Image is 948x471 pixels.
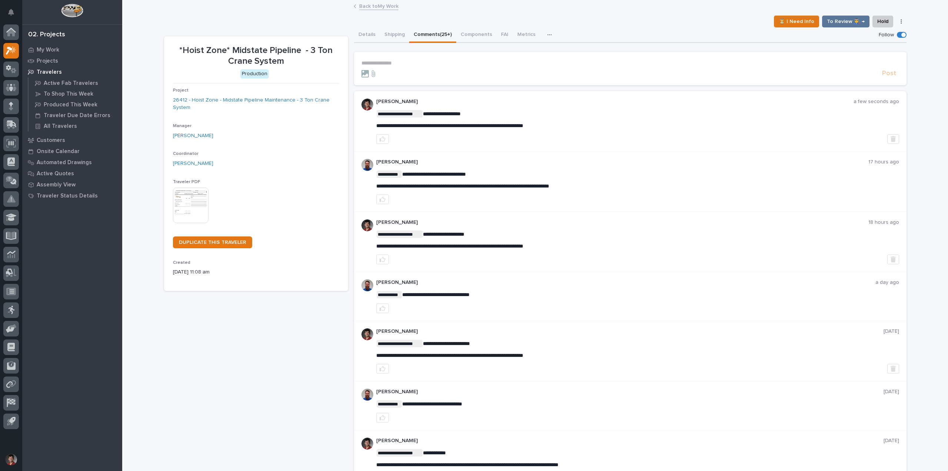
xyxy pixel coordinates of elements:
[37,137,65,144] p: Customers
[44,123,77,130] p: All Travelers
[779,17,814,26] span: ⏳ I Need Info
[29,89,122,99] a: To Shop This Week
[37,159,92,166] p: Automated Drawings
[44,80,98,87] p: Active Fab Travelers
[29,78,122,88] a: Active Fab Travelers
[376,134,389,144] button: like this post
[354,27,380,43] button: Details
[361,389,373,401] img: 6hTokn1ETDGPf9BPokIQ
[361,159,373,171] img: 6hTokn1ETDGPf9BPokIQ
[872,16,893,27] button: Hold
[884,389,899,395] p: [DATE]
[879,32,894,38] p: Follow
[376,364,389,374] button: like this post
[361,219,373,231] img: ROij9lOReuV7WqYxWfnW
[854,99,899,105] p: a few seconds ago
[868,159,899,165] p: 17 hours ago
[173,88,188,93] span: Project
[376,389,884,395] p: [PERSON_NAME]
[513,27,540,43] button: Metrics
[822,16,869,27] button: To Review 👨‍🏭 →
[61,4,83,17] img: Workspace Logo
[22,55,122,66] a: Projects
[376,438,884,444] p: [PERSON_NAME]
[361,438,373,450] img: ROij9lOReuV7WqYxWfnW
[376,413,389,422] button: like this post
[22,66,122,77] a: Travelers
[877,17,888,26] span: Hold
[29,110,122,120] a: Traveler Due Date Errors
[37,47,59,53] p: My Work
[376,159,868,165] p: [PERSON_NAME]
[173,236,252,248] a: DUPLICATE THIS TRAVELER
[887,364,899,374] button: Delete post
[37,58,58,64] p: Projects
[22,135,122,146] a: Customers
[173,132,213,140] a: [PERSON_NAME]
[37,193,98,199] p: Traveler Status Details
[22,168,122,179] a: Active Quotes
[28,31,65,39] div: 02. Projects
[361,99,373,110] img: ROij9lOReuV7WqYxWfnW
[409,27,456,43] button: Comments (25+)
[9,9,19,21] div: Notifications
[376,219,868,226] p: [PERSON_NAME]
[774,16,819,27] button: ⏳ I Need Info
[884,328,899,335] p: [DATE]
[22,157,122,168] a: Automated Drawings
[884,438,899,444] p: [DATE]
[868,219,899,226] p: 18 hours ago
[37,69,62,76] p: Travelers
[37,182,76,188] p: Assembly View
[22,190,122,201] a: Traveler Status Details
[44,102,97,108] p: Produced This Week
[173,45,339,67] p: *Hoist Zone* Midstate Pipeline - 3 Ton Crane System
[29,121,122,131] a: All Travelers
[887,255,899,264] button: Delete post
[882,69,896,78] span: Post
[879,69,899,78] button: Post
[456,27,497,43] button: Components
[376,304,389,313] button: like this post
[359,1,398,10] a: Back toMy Work
[37,170,74,177] p: Active Quotes
[361,279,373,291] img: 6hTokn1ETDGPf9BPokIQ
[22,179,122,190] a: Assembly View
[380,27,409,43] button: Shipping
[875,279,899,286] p: a day ago
[173,152,198,156] span: Coordinator
[376,195,389,204] button: like this post
[29,99,122,110] a: Produced This Week
[361,328,373,340] img: ROij9lOReuV7WqYxWfnW
[376,255,389,264] button: like this post
[376,279,875,286] p: [PERSON_NAME]
[827,17,865,26] span: To Review 👨‍🏭 →
[44,112,110,119] p: Traveler Due Date Errors
[240,69,269,79] div: Production
[173,180,200,184] span: Traveler PDF
[22,44,122,55] a: My Work
[376,328,884,335] p: [PERSON_NAME]
[173,96,339,112] a: 26412 - Hoist Zone - Midstate Pipeline Maintenance - 3 Ton Crane System
[44,91,93,97] p: To Shop This Week
[173,261,190,265] span: Created
[497,27,513,43] button: FAI
[173,160,213,167] a: [PERSON_NAME]
[3,452,19,467] button: users-avatar
[887,134,899,144] button: Delete post
[22,146,122,157] a: Onsite Calendar
[173,124,191,128] span: Manager
[37,148,80,155] p: Onsite Calendar
[173,268,339,276] p: [DATE] 11:08 am
[179,240,246,245] span: DUPLICATE THIS TRAVELER
[3,4,19,20] button: Notifications
[376,99,854,105] p: [PERSON_NAME]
